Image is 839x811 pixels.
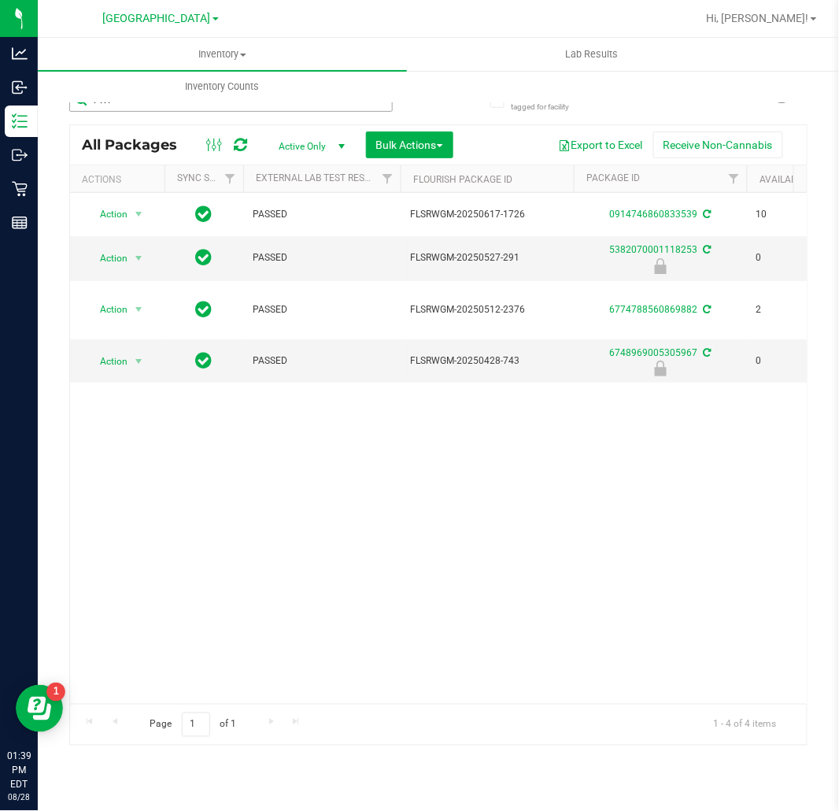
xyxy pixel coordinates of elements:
[721,165,747,192] a: Filter
[701,209,711,220] span: Sync from Compliance System
[701,347,711,358] span: Sync from Compliance System
[86,247,128,269] span: Action
[82,174,158,185] div: Actions
[756,354,816,368] span: 0
[256,172,379,183] a: External Lab Test Result
[410,354,564,368] span: FLSRWGM-20250428-743
[701,713,789,736] span: 1 - 4 of 4 items
[196,246,213,268] span: In Sync
[571,258,749,274] div: Newly Received
[129,350,149,372] span: select
[129,298,149,320] span: select
[366,131,453,158] button: Bulk Actions
[182,713,210,737] input: 1
[609,209,697,220] a: 0914746860833539
[38,70,407,103] a: Inventory Counts
[375,165,401,192] a: Filter
[410,302,564,317] span: FLSRWGM-20250512-2376
[253,354,391,368] span: PASSED
[12,215,28,231] inline-svg: Reports
[129,203,149,225] span: select
[609,347,697,358] a: 6748969005305967
[16,685,63,732] iframe: Resource center
[571,361,749,376] div: Newly Received
[756,207,816,222] span: 10
[7,792,31,804] p: 08/28
[12,113,28,129] inline-svg: Inventory
[544,47,639,61] span: Lab Results
[38,38,407,71] a: Inventory
[586,172,640,183] a: Package ID
[196,203,213,225] span: In Sync
[12,80,28,95] inline-svg: Inbound
[12,147,28,163] inline-svg: Outbound
[7,750,31,792] p: 01:39 PM EDT
[701,244,711,255] span: Sync from Compliance System
[129,247,149,269] span: select
[196,350,213,372] span: In Sync
[253,302,391,317] span: PASSED
[410,207,564,222] span: FLSRWGM-20250617-1726
[103,12,211,25] span: [GEOGRAPHIC_DATA]
[38,47,407,61] span: Inventory
[707,12,809,24] span: Hi, [PERSON_NAME]!
[253,250,391,265] span: PASSED
[177,172,238,183] a: Sync Status
[653,131,783,158] button: Receive Non-Cannabis
[46,683,65,702] iframe: Resource center unread badge
[609,304,697,315] a: 6774788560869882
[413,174,512,185] a: Flourish Package ID
[86,350,128,372] span: Action
[217,165,243,192] a: Filter
[136,713,249,737] span: Page of 1
[410,250,564,265] span: FLSRWGM-20250527-291
[86,298,128,320] span: Action
[756,302,816,317] span: 2
[86,203,128,225] span: Action
[609,244,697,255] a: 5382070001118253
[196,298,213,320] span: In Sync
[376,139,443,151] span: Bulk Actions
[760,174,807,185] a: Available
[164,80,281,94] span: Inventory Counts
[548,131,653,158] button: Export to Excel
[12,46,28,61] inline-svg: Analytics
[82,136,193,154] span: All Packages
[253,207,391,222] span: PASSED
[407,38,776,71] a: Lab Results
[701,304,711,315] span: Sync from Compliance System
[756,250,816,265] span: 0
[12,181,28,197] inline-svg: Retail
